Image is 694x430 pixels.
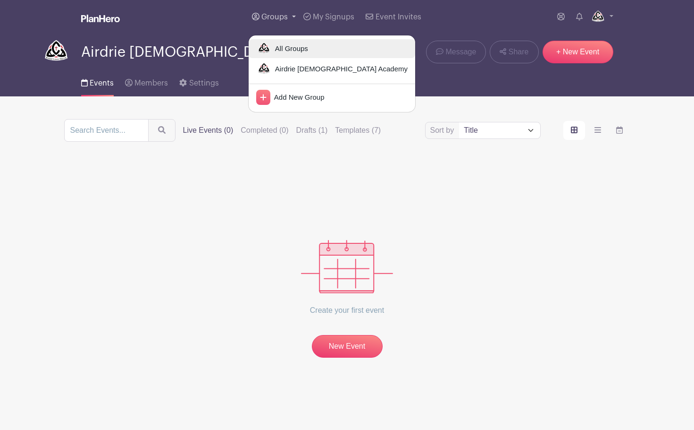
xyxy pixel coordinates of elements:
[301,240,393,293] img: events_empty-56550af544ae17c43cc50f3ebafa394433d06d5f1891c01edc4b5d1d59cfda54.svg
[313,13,354,21] span: My Signups
[261,13,288,21] span: Groups
[271,64,408,75] span: Airdrie [DEMOGRAPHIC_DATA] Academy
[335,125,381,136] label: Templates (7)
[179,66,218,96] a: Settings
[134,79,168,87] span: Members
[81,66,114,96] a: Events
[241,125,288,136] label: Completed (0)
[189,79,219,87] span: Settings
[296,125,328,136] label: Drafts (1)
[426,41,486,63] a: Message
[183,125,381,136] div: filters
[249,60,415,78] a: Airdrie [DEMOGRAPHIC_DATA] Academy
[81,15,120,22] img: logo_white-6c42ec7e38ccf1d336a20a19083b03d10ae64f83f12c07503d8b9e83406b4c7d.svg
[445,46,476,58] span: Message
[270,92,325,103] span: Add New Group
[42,38,70,66] img: aca-320x320.png
[430,125,457,136] label: Sort by
[312,335,383,358] a: New Event
[271,43,308,54] span: All Groups
[256,41,271,56] img: aca-320x320.png
[256,61,271,77] img: aca-320x320.png
[563,121,630,140] div: order and view
[376,13,421,21] span: Event Invites
[249,39,415,58] a: All Groups
[125,66,168,96] a: Members
[249,88,415,107] a: Add New Group
[81,44,349,60] span: Airdrie [DEMOGRAPHIC_DATA] Academy
[543,41,613,63] a: + New Event
[301,293,393,327] p: Create your first event
[590,9,605,25] img: aca-320x320.png
[490,41,538,63] a: Share
[183,125,234,136] label: Live Events (0)
[64,119,149,142] input: Search Events...
[90,79,114,87] span: Events
[509,46,529,58] span: Share
[248,35,416,112] div: Groups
